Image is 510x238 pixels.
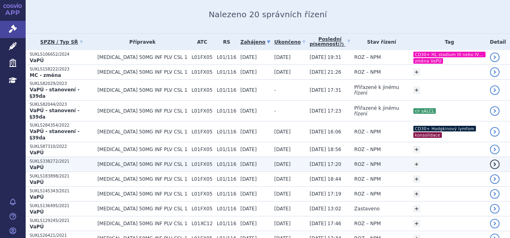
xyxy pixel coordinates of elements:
[350,34,409,50] th: Stav řízení
[310,147,341,152] span: [DATE] 18:56
[490,159,500,169] a: detail
[30,58,44,63] strong: VaPÚ
[413,175,420,183] a: +
[217,206,237,212] span: L01/116
[490,145,500,154] a: detail
[241,54,257,60] span: [DATE]
[97,206,188,212] span: [MEDICAL_DATA] 50MG INF PLV CSL 1
[274,129,291,135] span: [DATE]
[93,34,188,50] th: Přípravek
[192,129,213,135] span: L01FX05
[274,161,291,167] span: [DATE]
[413,161,420,168] a: +
[97,108,188,114] span: [MEDICAL_DATA] 50MG INF PLV CSL 1
[30,81,93,87] p: SUKLS82029/2023
[97,176,188,182] span: [MEDICAL_DATA] 50MG INF PLV CSL 1
[310,161,341,167] span: [DATE] 17:20
[274,191,291,197] span: [DATE]
[310,108,341,114] span: [DATE] 17:23
[30,218,93,224] p: SUKLS129245/2021
[97,87,188,93] span: [MEDICAL_DATA] 50MG INF PLV CSL 1
[30,224,44,230] strong: VaPÚ
[310,176,341,182] span: [DATE] 18:44
[30,123,93,128] p: SUKLS284354/2022
[490,219,500,228] a: detail
[97,69,188,75] span: [MEDICAL_DATA] 50MG INF PLV CSL 1
[490,127,500,137] a: detail
[213,34,237,50] th: RS
[217,87,237,93] span: L01/116
[338,42,344,47] abbr: (?)
[354,161,381,167] span: ROZ – NPM
[241,69,257,75] span: [DATE]
[217,176,237,182] span: L01/116
[310,69,341,75] span: [DATE] 21:26
[310,206,341,212] span: [DATE] 13:02
[192,221,213,226] span: L01XC12
[413,52,486,57] i: CD30+ HL stadium III nebo IV v kombinaci s chemoterapii, 1. LL
[490,204,500,214] a: detail
[354,191,381,197] span: ROZ – NPM
[192,191,213,197] span: L01FX05
[413,132,442,138] i: konsolidace
[97,191,188,197] span: [MEDICAL_DATA] 50MG INF PLV CSL 1
[192,87,213,93] span: L01FX05
[413,190,420,198] a: +
[192,54,213,60] span: L01FX05
[30,67,93,72] p: SUKLS158222/2023
[274,87,276,93] span: -
[274,221,291,226] span: [DATE]
[490,106,500,116] a: detail
[310,34,350,50] a: Poslednípísemnost(?)
[274,54,291,60] span: [DATE]
[241,108,257,114] span: [DATE]
[354,206,380,212] span: Zastaveno
[413,146,420,153] a: +
[30,150,44,155] strong: VaPÚ
[217,147,237,152] span: L01/116
[490,67,500,77] a: detail
[30,209,44,215] strong: VaPÚ
[30,129,79,141] strong: VaPÚ - stanovení - §39da
[217,69,237,75] span: L01/116
[30,159,93,164] p: SUKLS338272/2021
[192,206,213,212] span: L01FX05
[490,52,500,62] a: detail
[192,176,213,182] span: L01FX05
[274,206,291,212] span: [DATE]
[217,108,237,114] span: L01/116
[30,194,44,200] strong: VaPÚ
[192,108,213,114] span: L01FX05
[217,221,237,226] span: L01/116
[217,191,237,197] span: L01/116
[30,180,44,185] strong: VaPÚ
[192,147,213,152] span: L01FX05
[310,221,341,226] span: [DATE] 17:46
[192,69,213,75] span: L01FX05
[310,54,341,60] span: [DATE] 19:31
[30,87,79,99] strong: VaPÚ - stanovení - §39da
[217,129,237,135] span: L01/116
[413,205,420,212] a: +
[30,203,93,209] p: SUKLS136495/2021
[490,174,500,184] a: detail
[310,191,341,197] span: [DATE] 17:19
[30,144,93,149] p: SUKLS87310/2022
[354,105,399,117] span: Přiřazené k jinému řízení
[354,129,381,135] span: ROZ – NPM
[30,36,93,48] a: SPZN / Typ SŘ
[97,161,188,167] span: [MEDICAL_DATA] 50MG INF PLV CSL 1
[30,108,79,120] strong: VaPÚ - stanovení - §39da
[413,220,420,227] a: +
[241,221,257,226] span: [DATE]
[274,108,276,114] span: -
[486,34,510,50] th: Detail
[97,54,188,60] span: [MEDICAL_DATA] 50MG INF PLV CSL 1
[241,129,257,135] span: [DATE]
[188,34,213,50] th: ATC
[354,54,381,60] span: ROZ – NPM
[30,173,93,179] p: SUKLS183898/2021
[409,34,486,50] th: Tag
[413,69,420,76] a: +
[30,102,93,107] p: SUKLS82044/2023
